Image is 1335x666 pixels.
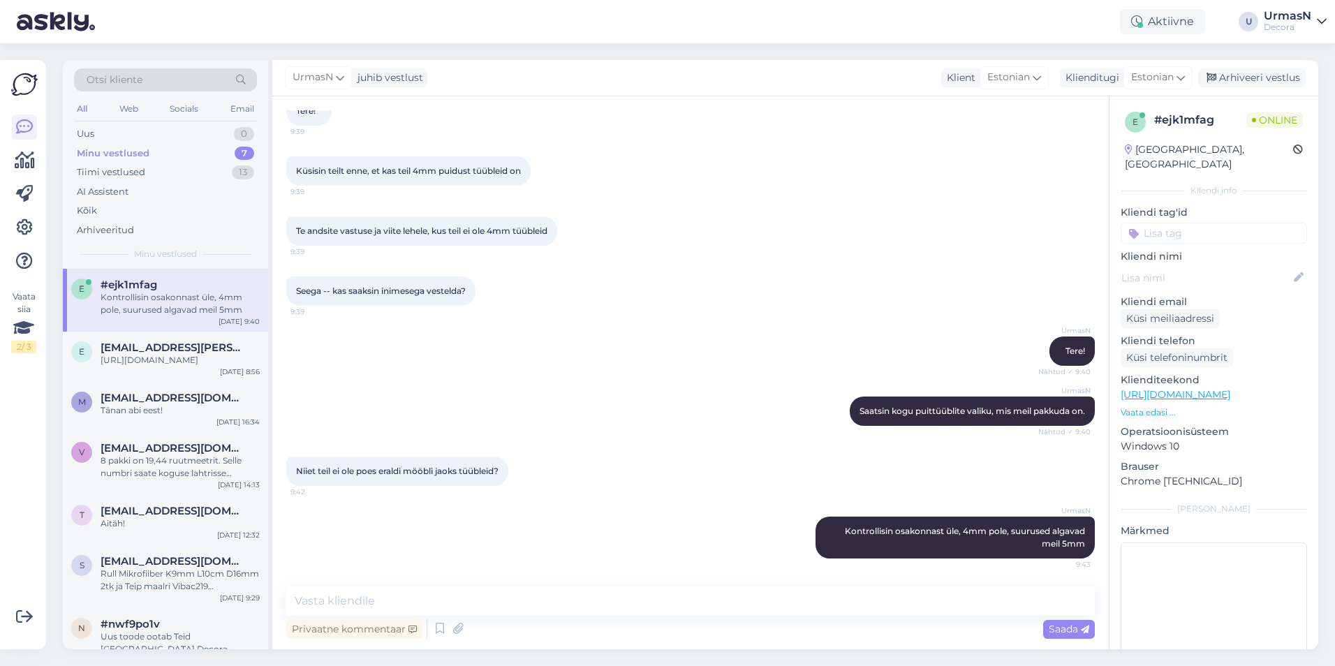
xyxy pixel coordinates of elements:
p: Kliendi email [1121,295,1307,309]
div: Kõik [77,204,97,218]
span: n [78,623,85,633]
div: [DATE] 14:13 [218,480,260,490]
span: vdostojevskaja@gmail.com [101,442,246,454]
input: Lisa nimi [1121,270,1291,286]
span: 9:39 [290,246,343,257]
span: siiris25@gmail.com [101,555,246,568]
span: UrmasN [1038,325,1091,336]
div: 8 pakki on 19,44 ruutmeetrit. Selle numbri saate koguse lahtrisse sisestada. Selle koguse hind on... [101,454,260,480]
div: [GEOGRAPHIC_DATA], [GEOGRAPHIC_DATA] [1125,142,1293,172]
div: Minu vestlused [77,147,149,161]
div: 7 [235,147,254,161]
span: Tere! [296,105,316,116]
div: Email [228,100,257,118]
div: Uus toode ootab Teid [GEOGRAPHIC_DATA] Decora arvemüügis (kohe uksest sisse tulles vasakul esimen... [101,630,260,656]
div: Kontrollisin osakonnast üle, 4mm pole, suurused algavad meil 5mm [101,291,260,316]
span: Nähtud ✓ 9:40 [1038,367,1091,377]
span: Seega -- kas saaksin inimesega vestelda? [296,286,466,296]
div: Privaatne kommentaar [286,620,422,639]
span: 9:39 [290,126,343,137]
span: 9:39 [290,306,343,317]
div: Tãnan abi eest! [101,404,260,417]
span: Otsi kliente [87,73,142,87]
div: [URL][DOMAIN_NAME] [101,354,260,367]
span: UrmasN [1038,385,1091,396]
span: Online [1246,112,1303,128]
span: Küsisin teilt enne, et kas teil 4mm puidust tüübleid on [296,165,521,176]
div: Klient [941,71,975,85]
div: 2 / 3 [11,341,36,353]
p: Kliendi telefon [1121,334,1307,348]
span: m [78,397,86,407]
div: Küsi meiliaadressi [1121,309,1220,328]
p: Operatsioonisüsteem [1121,424,1307,439]
div: Socials [167,100,201,118]
a: UrmasNDecora [1264,10,1327,33]
div: Arhiveeri vestlus [1198,68,1306,87]
span: Te andsite vastuse ja viite lehele, kus teil ei ole 4mm tüübleid [296,225,547,236]
div: UrmasN [1264,10,1311,22]
span: Saatsin kogu puittüüblite valiku, mis meil pakkuda on. [860,406,1085,416]
span: UrmasN [293,70,333,85]
span: merle152@hotmail.com [101,392,246,404]
div: juhib vestlust [352,71,423,85]
p: Klienditeekond [1121,373,1307,387]
span: Niiet teil ei ole poes eraldi mööbli jaoks tüübleid? [296,466,499,476]
p: Kliendi nimi [1121,249,1307,264]
p: Märkmed [1121,524,1307,538]
a: [URL][DOMAIN_NAME] [1121,388,1230,401]
span: e [79,283,84,294]
div: Rull Mikrofiiber K9mm L10cm D16mm 2tk ja Teip maalri Vibac219 19mm/50m? Nende eest [PERSON_NAME] ... [101,568,260,593]
p: Windows 10 [1121,439,1307,454]
span: #nwf9po1v [101,618,160,630]
div: Web [117,100,141,118]
span: Kontrollisin osakonnast üle, 4mm pole, suurused algavad meil 5mm [845,526,1087,549]
div: All [74,100,90,118]
div: Aitäh! [101,517,260,530]
div: Uus [77,127,94,141]
span: Saada [1049,623,1089,635]
div: Arhiveeritud [77,223,134,237]
div: Aktiivne [1120,9,1205,34]
span: Nähtud ✓ 9:40 [1038,427,1091,437]
span: t [80,510,84,520]
img: Askly Logo [11,71,38,98]
span: terippohla@gmail.com [101,505,246,517]
div: [DATE] 9:29 [220,593,260,603]
div: [PERSON_NAME] [1121,503,1307,515]
div: [DATE] 9:40 [219,316,260,327]
div: [DATE] 16:34 [216,417,260,427]
span: UrmasN [1038,505,1091,516]
span: s [80,560,84,570]
span: Estonian [1131,70,1174,85]
span: 9:43 [1038,559,1091,570]
div: # ejk1mfag [1154,112,1246,128]
span: Minu vestlused [134,248,197,260]
span: evari.koppel@gmail.com [101,341,246,354]
p: Brauser [1121,459,1307,474]
span: 9:39 [290,186,343,197]
div: Decora [1264,22,1311,33]
div: Klienditugi [1060,71,1119,85]
span: v [79,447,84,457]
span: e [79,346,84,357]
div: U [1239,12,1258,31]
span: #ejk1mfag [101,279,157,291]
div: [DATE] 12:32 [217,530,260,540]
div: Tiimi vestlused [77,165,145,179]
span: e [1133,117,1138,127]
div: [DATE] 8:56 [220,367,260,377]
div: Küsi telefoninumbrit [1121,348,1233,367]
p: Vaata edasi ... [1121,406,1307,419]
input: Lisa tag [1121,223,1307,244]
p: Chrome [TECHNICAL_ID] [1121,474,1307,489]
span: 9:42 [290,487,343,497]
p: Kliendi tag'id [1121,205,1307,220]
span: Tere! [1065,346,1085,356]
div: 0 [234,127,254,141]
div: 13 [232,165,254,179]
div: Kliendi info [1121,184,1307,197]
span: Estonian [987,70,1030,85]
div: Vaata siia [11,290,36,353]
div: AI Assistent [77,185,128,199]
